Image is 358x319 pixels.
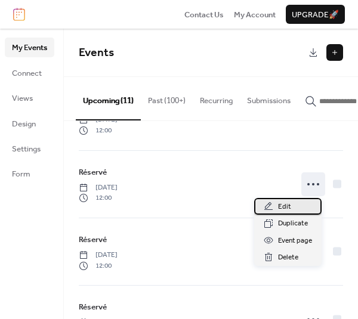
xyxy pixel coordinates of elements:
span: Connect [12,67,42,79]
button: Upcoming (11) [76,77,141,120]
span: Settings [12,143,41,155]
img: logo [13,8,25,21]
span: Delete [278,252,298,264]
span: Upgrade 🚀 [292,9,339,21]
button: Upgrade🚀 [286,5,345,24]
a: Views [5,88,54,107]
span: Réservé [79,301,107,313]
span: Event page [278,235,312,247]
span: Form [12,168,30,180]
span: [DATE] [79,182,118,193]
span: Duplicate [278,218,308,230]
span: Events [79,42,114,64]
span: Views [12,92,33,104]
span: My Account [234,9,276,21]
button: Past (100+) [141,77,193,119]
span: [DATE] [79,250,118,261]
span: Edit [278,201,291,213]
a: Réservé [79,233,107,246]
span: 12:00 [79,193,118,203]
span: My Events [12,42,47,54]
span: 12:00 [79,261,118,271]
a: Settings [5,139,54,158]
a: My Events [5,38,54,57]
span: Design [12,118,36,130]
span: Contact Us [184,9,224,21]
span: Réservé [79,166,107,178]
a: Design [5,114,54,133]
span: Réservé [79,234,107,246]
a: Réservé [79,166,107,179]
a: My Account [234,8,276,20]
a: Form [5,164,54,183]
a: Réservé [79,301,107,314]
button: Submissions [240,77,298,119]
a: Connect [5,63,54,82]
button: Recurring [193,77,240,119]
a: Contact Us [184,8,224,20]
span: 12:00 [79,125,118,136]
